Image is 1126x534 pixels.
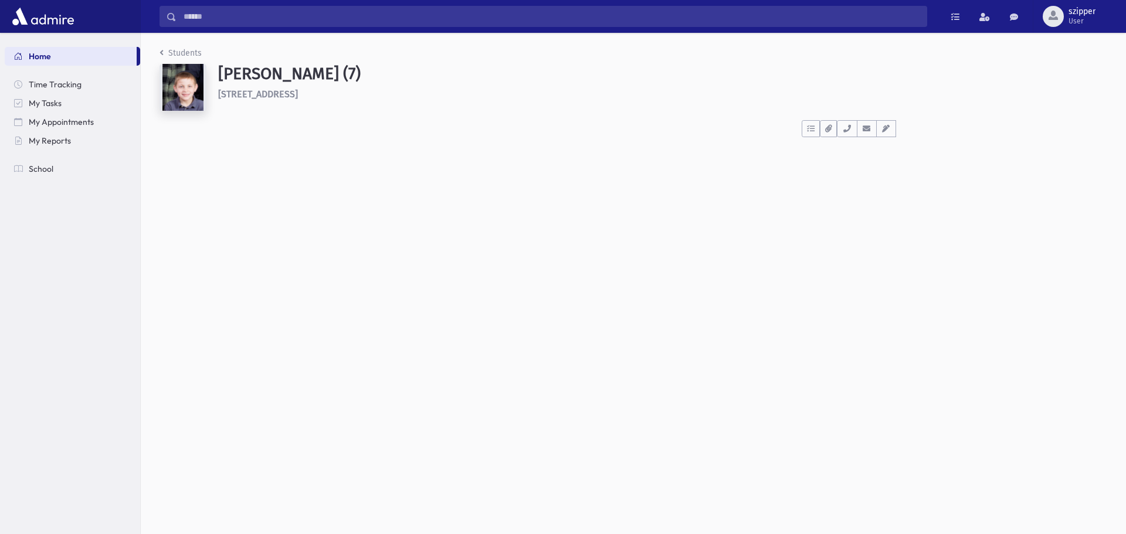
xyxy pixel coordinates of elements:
span: My Tasks [29,98,62,108]
h6: [STREET_ADDRESS] [218,89,896,100]
a: School [5,159,140,178]
a: My Appointments [5,113,140,131]
a: Time Tracking [5,75,140,94]
a: Home [5,47,137,66]
a: My Reports [5,131,140,150]
span: User [1069,16,1096,26]
span: My Reports [29,135,71,146]
span: My Appointments [29,117,94,127]
img: w== [160,64,206,111]
input: Search [177,6,927,27]
a: Students [160,48,202,58]
span: szipper [1069,7,1096,16]
button: Email Templates [876,120,896,137]
img: AdmirePro [9,5,77,28]
span: Home [29,51,51,62]
span: School [29,164,53,174]
h1: [PERSON_NAME] (7) [218,64,896,84]
a: My Tasks [5,94,140,113]
nav: breadcrumb [160,47,202,64]
span: Time Tracking [29,79,82,90]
